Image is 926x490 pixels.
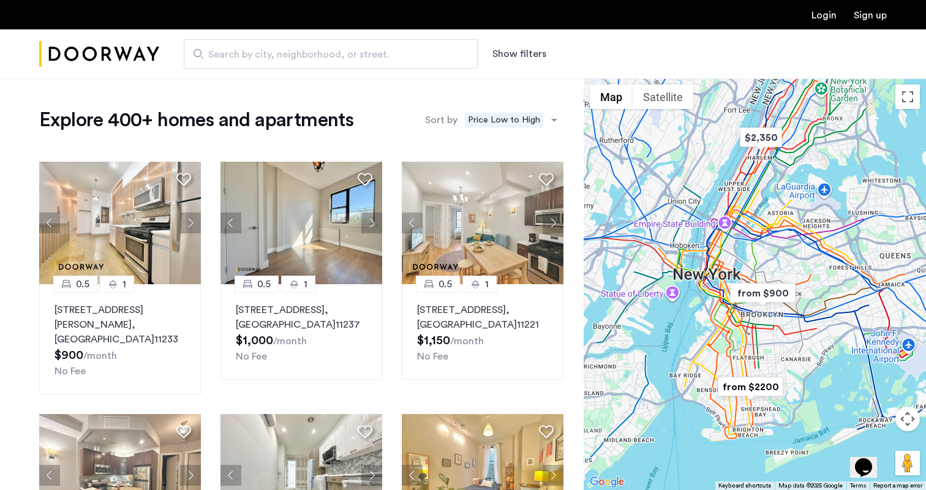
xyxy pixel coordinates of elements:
span: Search by city, neighborhood, or street. [208,47,443,62]
button: Next apartment [543,213,563,233]
button: Next apartment [180,213,201,233]
a: 0.51[STREET_ADDRESS], [GEOGRAPHIC_DATA]11237No Fee [220,284,382,380]
button: Previous apartment [39,213,60,233]
span: Map data ©2025 Google [778,483,843,489]
ng-select: sort-apartment [461,109,563,131]
button: Previous apartment [402,465,423,486]
button: Show or hide filters [492,47,546,61]
iframe: chat widget [850,441,889,478]
span: 1 [304,277,307,292]
a: Registration [854,10,887,20]
span: 0.5 [439,277,452,292]
label: Sort by [425,113,457,127]
span: 1 [485,277,489,292]
button: Next apartment [180,465,201,486]
button: Keyboard shortcuts [718,481,771,490]
button: Previous apartment [220,213,241,233]
a: Report a map error [873,481,922,490]
img: logo [39,31,159,77]
div: $2,350 [735,124,787,151]
button: Previous apartment [402,213,423,233]
button: Show street map [590,85,633,109]
a: 0.51[STREET_ADDRESS][PERSON_NAME], [GEOGRAPHIC_DATA]11233No Fee [39,284,201,394]
span: No Fee [417,352,448,361]
img: dc6efc1f-24ba-4395-9182-45437e21be9a_638947640793063517.jpeg [39,162,201,284]
button: Next apartment [543,465,563,486]
span: $900 [55,349,83,361]
a: 0.51[STREET_ADDRESS], [GEOGRAPHIC_DATA]11221No Fee [402,284,563,380]
button: Previous apartment [220,465,241,486]
p: [STREET_ADDRESS] 11237 [236,303,367,332]
button: Next apartment [361,465,382,486]
span: 1 [122,277,126,292]
a: Cazamio Logo [39,31,159,77]
h1: Explore 400+ homes and apartments [39,108,353,132]
img: dc6efc1f-24ba-4395-9182-45437e21be9a_638937309756550368.png [402,162,563,284]
a: Login [811,10,837,20]
sub: /month [273,336,307,346]
button: Previous apartment [39,465,60,486]
div: from $900 [725,279,800,307]
span: $1,000 [236,334,273,347]
span: No Fee [236,352,267,361]
input: Apartment Search [184,39,478,69]
span: 0.5 [257,277,271,292]
span: 0.5 [76,277,89,292]
span: No Fee [55,366,86,376]
button: Toggle fullscreen view [895,85,920,109]
sub: /month [450,336,484,346]
p: [STREET_ADDRESS][PERSON_NAME] 11233 [55,303,186,347]
span: Price Low to High [465,113,543,127]
button: Show satellite imagery [633,85,693,109]
img: Google [587,474,627,490]
span: $1,150 [417,334,450,347]
sub: /month [83,351,117,361]
div: from $2200 [713,373,788,401]
button: Map camera controls [895,407,920,431]
button: Next apartment [361,213,382,233]
img: 2014_638647806767026642.jpeg [220,162,382,284]
button: Drag Pegman onto the map to open Street View [895,451,920,475]
p: [STREET_ADDRESS] 11221 [417,303,548,332]
a: Terms (opens in new tab) [850,481,866,490]
a: Open this area in Google Maps (opens a new window) [587,474,627,490]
